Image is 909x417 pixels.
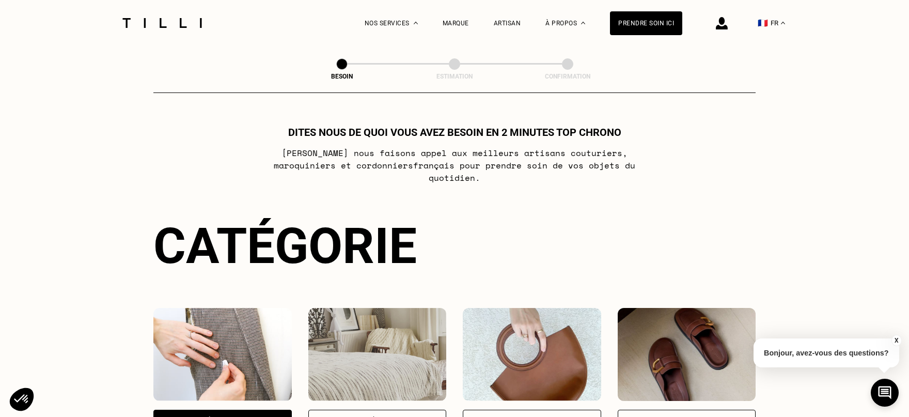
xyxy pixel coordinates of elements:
a: Prendre soin ici [610,11,682,35]
img: Menu déroulant [414,22,418,24]
a: Artisan [494,20,521,27]
p: [PERSON_NAME] nous faisons appel aux meilleurs artisans couturiers , maroquiniers et cordonniers ... [250,147,660,184]
img: Vêtements [153,308,292,401]
img: Chaussures [618,308,756,401]
div: Catégorie [153,217,756,275]
div: Confirmation [516,73,619,80]
img: Logo du service de couturière Tilli [119,18,206,28]
div: Estimation [403,73,506,80]
p: Bonjour, avez-vous des questions? [754,338,899,367]
img: menu déroulant [781,22,785,24]
a: Marque [443,20,469,27]
h1: Dites nous de quoi vous avez besoin en 2 minutes top chrono [288,126,621,138]
img: Accessoires [463,308,601,401]
button: X [891,335,901,346]
div: Besoin [290,73,394,80]
span: 🇫🇷 [758,18,768,28]
img: Intérieur [308,308,447,401]
img: Menu déroulant à propos [581,22,585,24]
img: icône connexion [716,17,728,29]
